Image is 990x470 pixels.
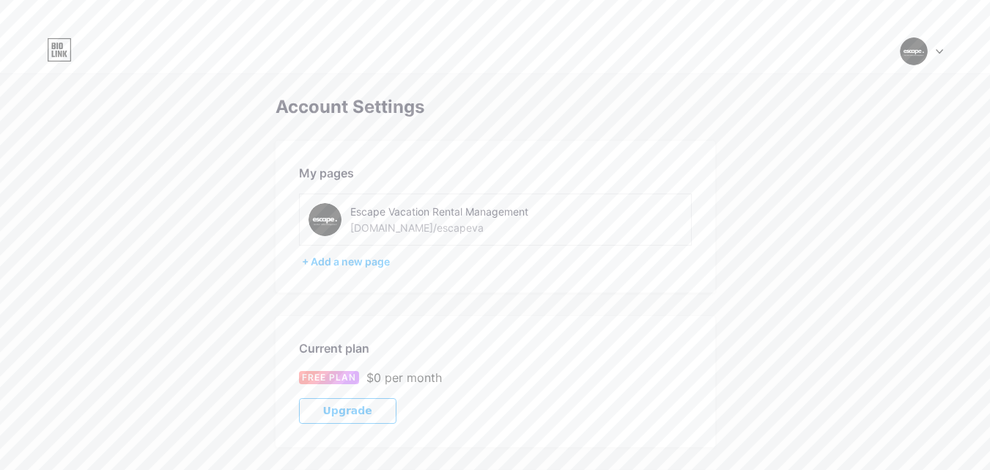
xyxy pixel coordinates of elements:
span: FREE PLAN [302,371,356,384]
div: [DOMAIN_NAME]/escapeva [350,220,484,235]
div: + Add a new page [302,254,692,269]
div: Current plan [299,339,692,357]
img: Escape Vacation Rental Management [900,37,928,65]
button: Upgrade [299,398,396,424]
div: $0 per month [366,369,442,386]
img: escapeva [309,203,341,236]
div: My pages [299,164,692,182]
div: Account Settings [276,97,715,117]
div: Escape Vacation Rental Management [350,204,558,219]
span: Upgrade [323,405,372,417]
